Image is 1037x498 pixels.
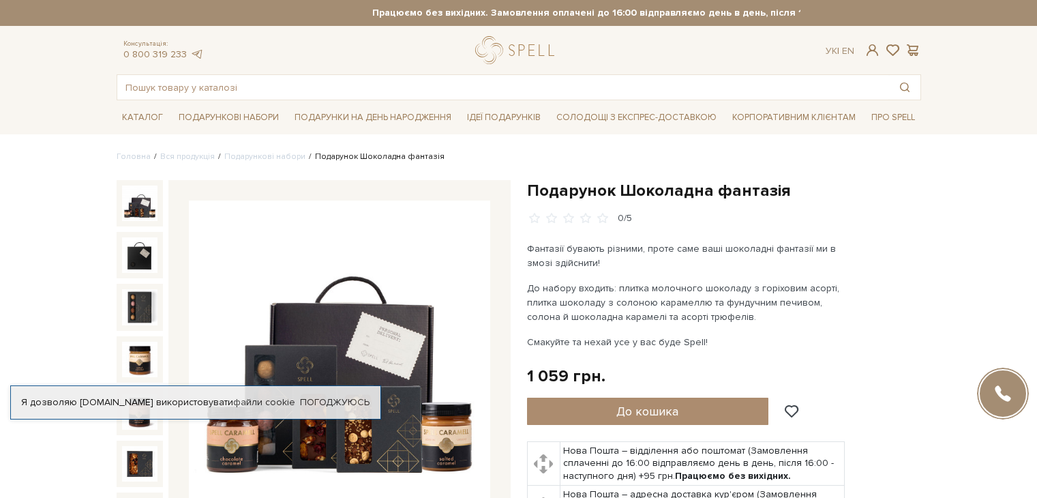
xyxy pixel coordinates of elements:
[289,107,457,128] span: Подарунки на День народження
[842,45,854,57] a: En
[675,470,791,482] b: Працюємо без вихідних.
[837,45,839,57] span: |
[305,151,445,163] li: Подарунок Шоколадна фантазія
[475,36,560,64] a: logo
[233,396,295,408] a: файли cookie
[122,289,157,325] img: Подарунок Шоколадна фантазія
[300,396,370,409] a: Погоджуюсь
[551,106,722,129] a: Солодощі з експрес-доставкою
[560,442,844,486] td: Нова Пошта – відділення або поштомат (Замовлення сплаченні до 16:00 відправляємо день в день, піс...
[527,281,847,324] p: До набору входить: плитка молочного шоколаду з горіховим асорті, плитка шоколаду з солоною караме...
[122,342,157,377] img: Подарунок Шоколадна фантазія
[618,212,632,225] div: 0/5
[160,151,215,162] a: Вся продукція
[527,398,769,425] button: До кошика
[224,151,305,162] a: Подарункові набори
[122,446,157,482] img: Подарунок Шоколадна фантазія
[616,404,678,419] span: До кошика
[727,106,861,129] a: Корпоративним клієнтам
[826,45,854,57] div: Ук
[527,241,847,270] p: Фантазії бувають різними, проте саме ваші шоколадні фантазії ми в змозі здійснити!
[527,366,605,387] div: 1 059 грн.
[11,396,380,409] div: Я дозволяю [DOMAIN_NAME] використовувати
[122,186,157,221] img: Подарунок Шоколадна фантазія
[117,151,151,162] a: Головна
[173,107,284,128] span: Подарункові набори
[889,75,920,100] button: Пошук товару у каталозі
[190,48,204,60] a: telegram
[117,75,889,100] input: Пошук товару у каталозі
[527,335,847,349] p: Смакуйте та нехай усе у вас буде Spell!
[123,40,204,48] span: Консультація:
[527,180,921,201] h1: Подарунок Шоколадна фантазія
[462,107,546,128] span: Ідеї подарунків
[866,107,920,128] span: Про Spell
[122,237,157,273] img: Подарунок Шоколадна фантазія
[123,48,187,60] a: 0 800 319 233
[117,107,168,128] span: Каталог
